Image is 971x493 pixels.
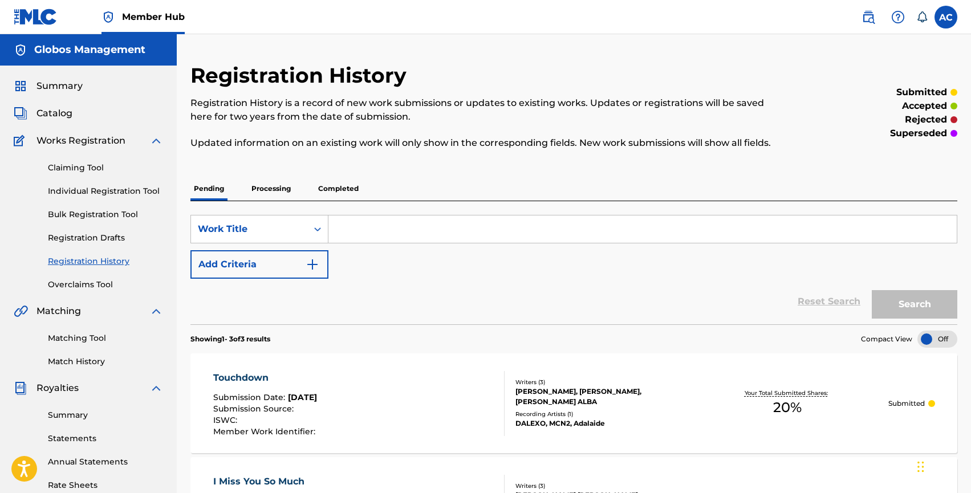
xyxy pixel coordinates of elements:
div: Notifications [916,11,928,23]
a: Matching Tool [48,332,163,344]
div: Work Title [198,222,300,236]
span: Submission Date : [213,392,288,402]
p: Submitted [888,398,925,409]
span: Summary [36,79,83,93]
p: submitted [896,85,947,99]
img: 9d2ae6d4665cec9f34b9.svg [306,258,319,271]
a: Registration History [48,255,163,267]
p: rejected [905,113,947,127]
a: Public Search [857,6,880,28]
div: Help [887,6,909,28]
img: expand [149,134,163,148]
a: Registration Drafts [48,232,163,244]
a: Overclaims Tool [48,279,163,291]
img: expand [149,381,163,395]
img: Accounts [14,43,27,57]
a: Claiming Tool [48,162,163,174]
p: Completed [315,177,362,201]
a: SummarySummary [14,79,83,93]
div: Writers ( 3 ) [515,378,686,386]
img: help [891,10,905,24]
a: Summary [48,409,163,421]
h5: Globos Management [34,43,145,56]
img: Works Registration [14,134,29,148]
div: Recording Artists ( 1 ) [515,410,686,418]
p: Showing 1 - 3 of 3 results [190,334,270,344]
span: ISWC : [213,415,240,425]
img: Royalties [14,381,27,395]
a: Match History [48,356,163,368]
a: CatalogCatalog [14,107,72,120]
div: Writers ( 3 ) [515,482,686,490]
p: Registration History is a record of new work submissions or updates to existing works. Updates or... [190,96,781,124]
span: Royalties [36,381,79,395]
img: expand [149,304,163,318]
img: Matching [14,304,28,318]
form: Search Form [190,215,957,324]
a: Individual Registration Tool [48,185,163,197]
a: Annual Statements [48,456,163,468]
img: Summary [14,79,27,93]
p: Pending [190,177,227,201]
iframe: Resource Center [939,321,971,413]
img: Catalog [14,107,27,120]
span: Member Hub [122,10,185,23]
button: Add Criteria [190,250,328,279]
p: superseded [890,127,947,140]
a: Rate Sheets [48,479,163,491]
span: Submission Source : [213,404,296,414]
p: Updated information on an existing work will only show in the corresponding fields. New work subm... [190,136,781,150]
span: 20 % [773,397,802,418]
img: MLC Logo [14,9,58,25]
span: [DATE] [288,392,317,402]
a: Statements [48,433,163,445]
span: Compact View [861,334,912,344]
iframe: Chat Widget [914,438,971,493]
img: Top Rightsholder [101,10,115,24]
span: Member Work Identifier : [213,426,318,437]
div: Trascina [917,450,924,484]
a: Bulk Registration Tool [48,209,163,221]
div: [PERSON_NAME], [PERSON_NAME], [PERSON_NAME] ALBA [515,386,686,407]
div: User Menu [935,6,957,28]
h2: Registration History [190,63,412,88]
p: accepted [902,99,947,113]
p: Processing [248,177,294,201]
span: Matching [36,304,81,318]
span: Works Registration [36,134,125,148]
div: DALEXO, MCN2, Adalaide [515,418,686,429]
img: search [862,10,875,24]
div: I Miss You So Much [213,475,318,488]
p: Your Total Submitted Shares: [745,389,831,397]
div: Touchdown [213,371,318,385]
span: Catalog [36,107,72,120]
a: TouchdownSubmission Date:[DATE]Submission Source:ISWC:Member Work Identifier:Writers (3)[PERSON_N... [190,353,957,453]
div: Widget chat [914,438,971,493]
